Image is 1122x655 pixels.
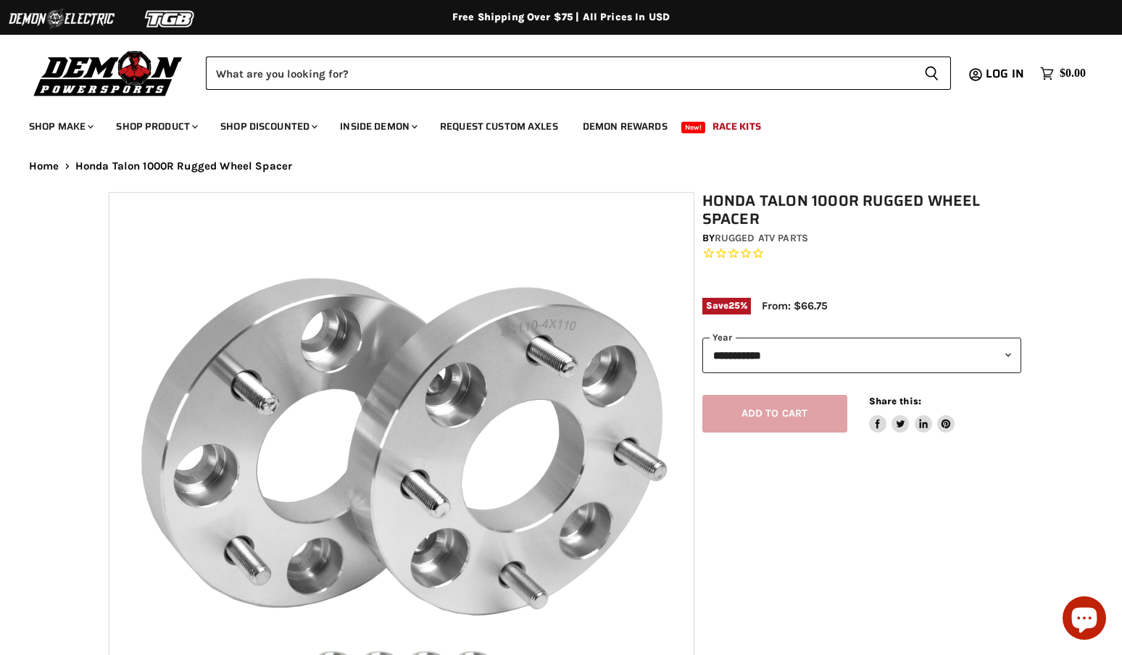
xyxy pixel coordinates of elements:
a: $0.00 [1033,63,1093,84]
span: From: $66.75 [762,299,828,312]
a: Request Custom Axles [429,112,569,141]
span: $0.00 [1060,67,1086,80]
select: year [702,338,1021,373]
a: Shop Make [18,112,102,141]
span: Share this: [869,396,921,406]
a: Inside Demon [329,112,426,141]
span: Log in [986,64,1024,83]
ul: Main menu [18,106,1082,141]
a: Log in [979,67,1033,80]
span: 25 [728,300,740,311]
a: Demon Rewards [572,112,678,141]
span: Save % [702,298,752,314]
div: by [702,230,1021,246]
img: TGB Logo 2 [116,5,225,33]
inbox-online-store-chat: Shopify online store chat [1058,596,1110,643]
a: Shop Product [105,112,207,141]
a: Shop Discounted [209,112,326,141]
aside: Share this: [869,395,955,433]
a: Home [29,160,59,172]
img: Demon Powersports [29,47,188,99]
input: Search [206,57,913,90]
form: Product [206,57,951,90]
span: Rated 0.0 out of 5 stars 0 reviews [702,246,1021,262]
img: Demon Electric Logo 2 [7,5,116,33]
span: Honda Talon 1000R Rugged Wheel Spacer [75,160,293,172]
a: Race Kits [702,112,772,141]
a: Rugged ATV Parts [715,232,808,244]
button: Search [913,57,951,90]
span: New! [681,122,706,133]
h1: Honda Talon 1000R Rugged Wheel Spacer [702,192,1021,228]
